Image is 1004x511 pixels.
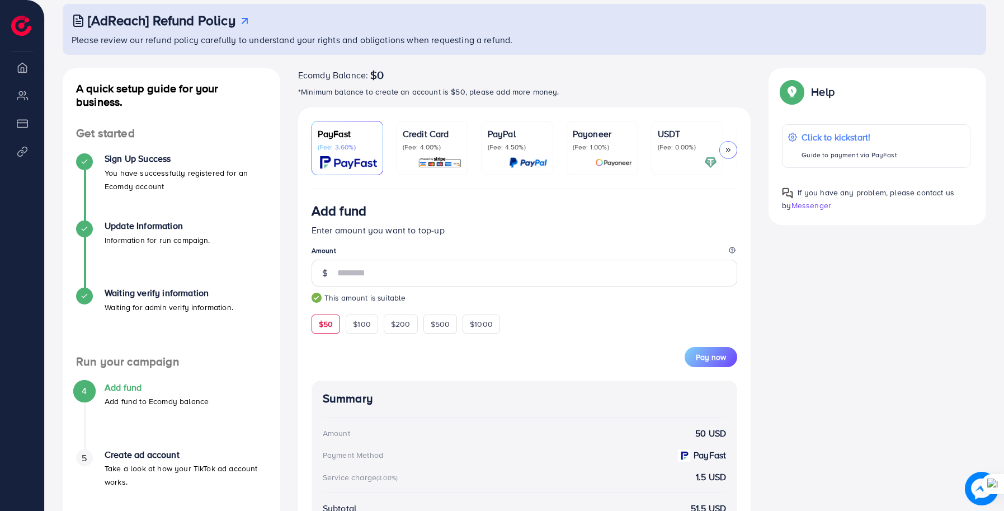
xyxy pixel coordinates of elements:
h4: Add fund [105,382,209,393]
div: Service charge [323,472,401,483]
img: card [418,156,462,169]
p: USDT [658,127,717,140]
li: Update Information [63,221,280,288]
p: Please review our refund policy carefully to understand your rights and obligations when requesti... [72,33,979,46]
h3: Add fund [312,203,366,219]
small: This amount is suitable [312,292,738,303]
span: Pay now [696,351,726,363]
span: Ecomdy Balance: [298,68,368,82]
span: $100 [353,318,371,330]
p: Credit Card [403,127,462,140]
p: (Fee: 3.60%) [318,143,377,152]
p: PayPal [488,127,547,140]
img: guide [312,293,322,303]
p: Enter amount you want to top-up [312,223,738,237]
li: Waiting verify information [63,288,280,355]
div: Amount [323,428,350,439]
p: Help [811,85,835,99]
p: Payoneer [573,127,632,140]
button: Pay now [685,347,737,367]
p: Take a look at how your TikTok ad account works. [105,462,267,489]
span: $200 [391,318,411,330]
h4: Create ad account [105,449,267,460]
p: Add fund to Ecomdy balance [105,395,209,408]
p: Waiting for admin verify information. [105,301,233,314]
strong: 1.5 USD [696,471,726,484]
p: Information for run campaign. [105,233,210,247]
strong: 50 USD [695,427,726,440]
span: $0 [370,68,384,82]
h4: Sign Up Success [105,153,267,164]
img: image [965,472,998,505]
p: (Fee: 4.50%) [488,143,547,152]
h4: Waiting verify information [105,288,233,298]
h3: [AdReach] Refund Policy [88,12,235,29]
img: card [595,156,632,169]
li: Sign Up Success [63,153,280,221]
strong: PayFast [694,449,726,462]
span: $50 [319,318,333,330]
span: If you have any problem, please contact us by [782,187,954,211]
img: logo [11,16,31,36]
h4: Summary [323,392,727,406]
span: $500 [431,318,450,330]
img: card [509,156,547,169]
img: card [320,156,377,169]
p: (Fee: 1.00%) [573,143,632,152]
span: Messenger [791,200,831,211]
img: Popup guide [782,82,802,102]
span: $1000 [470,318,493,330]
h4: Update Information [105,221,210,231]
legend: Amount [312,246,738,260]
p: You have successfully registered for an Ecomdy account [105,166,267,193]
h4: A quick setup guide for your business. [63,82,280,109]
span: 5 [82,452,87,465]
p: *Minimum balance to create an account is $50, please add more money. [298,85,751,99]
h4: Get started [63,126,280,140]
li: Add fund [63,382,280,449]
span: 4 [82,385,87,397]
img: card [704,156,717,169]
p: Guide to payment via PayFast [802,148,897,162]
img: Popup guide [782,187,793,199]
p: (Fee: 0.00%) [658,143,717,152]
img: payment [678,449,690,462]
div: Payment Method [323,449,383,461]
h4: Run your campaign [63,355,280,369]
p: (Fee: 4.00%) [403,143,462,152]
small: (3.00%) [376,474,398,482]
p: Click to kickstart! [802,130,897,144]
p: PayFast [318,127,377,140]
